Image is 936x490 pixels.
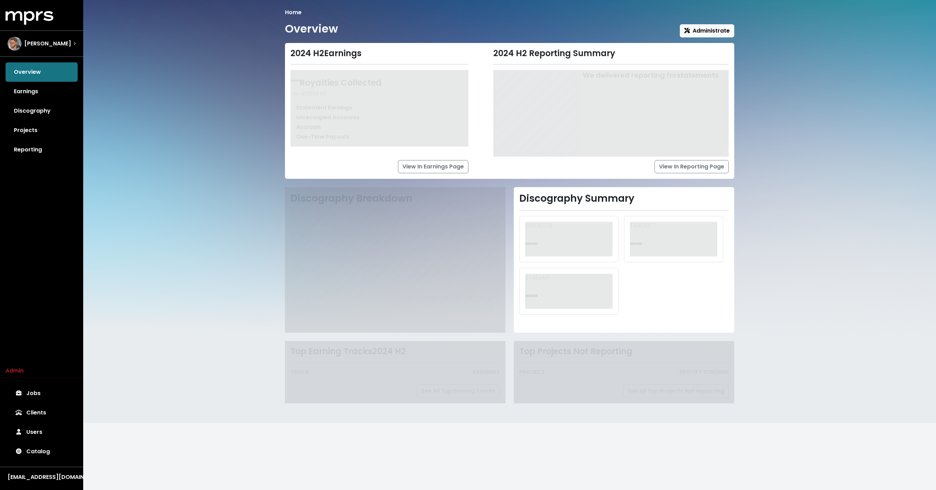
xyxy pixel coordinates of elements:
a: Projects [6,121,78,140]
h1: Overview [285,22,338,35]
img: The selected account / producer [8,37,21,51]
button: Administrate [680,24,734,37]
div: 2024 H2 Reporting Summary [493,49,729,59]
a: Reporting [6,140,78,159]
li: Home [285,8,302,17]
a: mprs logo [6,14,53,21]
a: View In Earnings Page [398,160,468,173]
h2: Discography Summary [519,193,729,204]
div: [EMAIL_ADDRESS][DOMAIN_NAME] [8,473,76,481]
span: [PERSON_NAME] [24,40,71,48]
a: Discography [6,101,78,121]
a: Jobs [6,384,78,403]
button: [EMAIL_ADDRESS][DOMAIN_NAME] [6,473,78,482]
div: 2024 H2 Earnings [291,49,468,59]
a: Clients [6,403,78,422]
a: View In Reporting Page [655,160,729,173]
a: Users [6,422,78,442]
span: Administrate [684,27,730,35]
nav: breadcrumb [285,8,734,17]
a: Catalog [6,442,78,461]
a: Earnings [6,82,78,101]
